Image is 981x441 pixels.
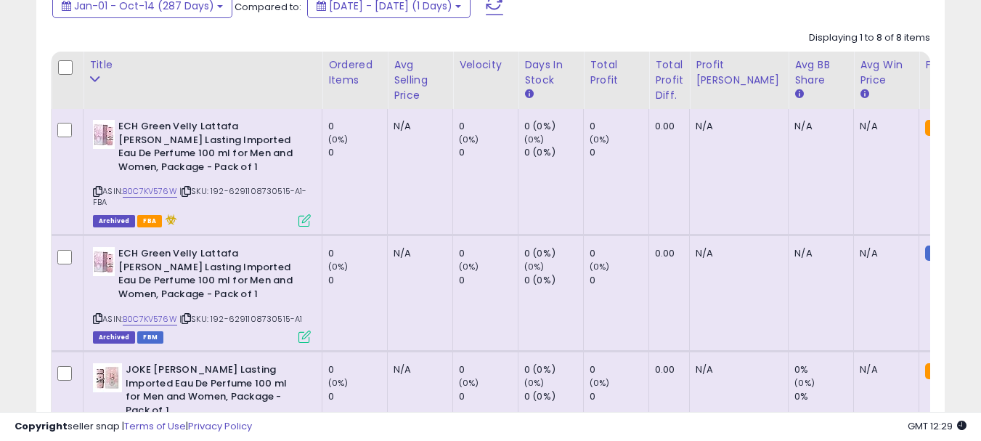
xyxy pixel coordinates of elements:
[118,120,295,177] b: ECH Green Velly Lattafa [PERSON_NAME] Lasting Imported Eau De Perfume 100 ml for Men and Women, P...
[15,420,252,434] div: seller snap | |
[89,57,316,73] div: Title
[328,363,387,376] div: 0
[524,57,577,88] div: Days In Stock
[809,31,930,45] div: Displaying 1 to 8 of 8 items
[794,390,853,403] div: 0%
[137,331,163,344] span: FBM
[696,120,777,133] div: N/A
[794,363,853,376] div: 0%
[590,274,648,287] div: 0
[590,390,648,403] div: 0
[524,274,583,287] div: 0 (0%)
[394,363,441,376] div: N/A
[459,134,479,145] small: (0%)
[124,419,186,433] a: Terms of Use
[590,363,648,376] div: 0
[925,363,952,379] small: FBA
[696,247,777,260] div: N/A
[93,215,135,227] span: Listings that have been deleted from Seller Central
[655,57,683,103] div: Total Profit Diff.
[179,313,303,325] span: | SKU: 192-6291108730515-A1
[459,57,512,73] div: Velocity
[93,331,135,344] span: Listings that have been deleted from Seller Central
[655,247,678,260] div: 0.00
[328,247,387,260] div: 0
[93,120,311,225] div: ASIN:
[590,134,610,145] small: (0%)
[524,146,583,159] div: 0 (0%)
[860,363,908,376] div: N/A
[925,120,952,136] small: FBA
[15,419,68,433] strong: Copyright
[126,363,302,421] b: JOKE [PERSON_NAME] Lasting Imported Eau De Perfume 100 ml for Men and Women, Package - Pack of 1
[860,247,908,260] div: N/A
[794,247,842,260] div: N/A
[908,419,966,433] span: 2025-10-14 12:29 GMT
[328,57,381,88] div: Ordered Items
[328,390,387,403] div: 0
[328,120,387,133] div: 0
[123,313,177,325] a: B0C7KV576W
[655,363,678,376] div: 0.00
[794,88,803,101] small: Avg BB Share.
[459,247,518,260] div: 0
[524,247,583,260] div: 0 (0%)
[459,146,518,159] div: 0
[590,146,648,159] div: 0
[328,134,349,145] small: (0%)
[524,120,583,133] div: 0 (0%)
[524,261,545,272] small: (0%)
[860,57,913,88] div: Avg Win Price
[394,247,441,260] div: N/A
[696,363,777,376] div: N/A
[123,185,177,198] a: B0C7KV576W
[459,390,518,403] div: 0
[860,88,868,101] small: Avg Win Price.
[590,120,648,133] div: 0
[93,185,307,207] span: | SKU: 192-6291108730515-A1-FBA
[328,377,349,389] small: (0%)
[794,377,815,389] small: (0%)
[794,120,842,133] div: N/A
[93,247,115,276] img: 41Y2ZAv-pPL._SL40_.jpg
[655,120,678,133] div: 0.00
[93,363,122,392] img: 41fxhYR3D9L._SL40_.jpg
[590,247,648,260] div: 0
[590,377,610,389] small: (0%)
[524,390,583,403] div: 0 (0%)
[860,120,908,133] div: N/A
[794,57,847,88] div: Avg BB Share
[696,57,782,88] div: Profit [PERSON_NAME]
[590,57,643,88] div: Total Profit
[118,247,295,304] b: ECH Green Velly Lattafa [PERSON_NAME] Lasting Imported Eau De Perfume 100 ml for Men and Women, P...
[394,120,441,133] div: N/A
[459,377,479,389] small: (0%)
[93,247,311,341] div: ASIN:
[524,363,583,376] div: 0 (0%)
[137,215,162,227] span: FBA
[93,120,115,149] img: 41Y2ZAv-pPL._SL40_.jpg
[394,57,447,103] div: Avg Selling Price
[524,377,545,389] small: (0%)
[459,363,518,376] div: 0
[925,246,953,261] small: FBM
[328,274,387,287] div: 0
[590,261,610,272] small: (0%)
[459,274,518,287] div: 0
[328,146,387,159] div: 0
[162,214,177,224] i: hazardous material
[524,88,533,101] small: Days In Stock.
[459,261,479,272] small: (0%)
[524,134,545,145] small: (0%)
[459,120,518,133] div: 0
[328,261,349,272] small: (0%)
[188,419,252,433] a: Privacy Policy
